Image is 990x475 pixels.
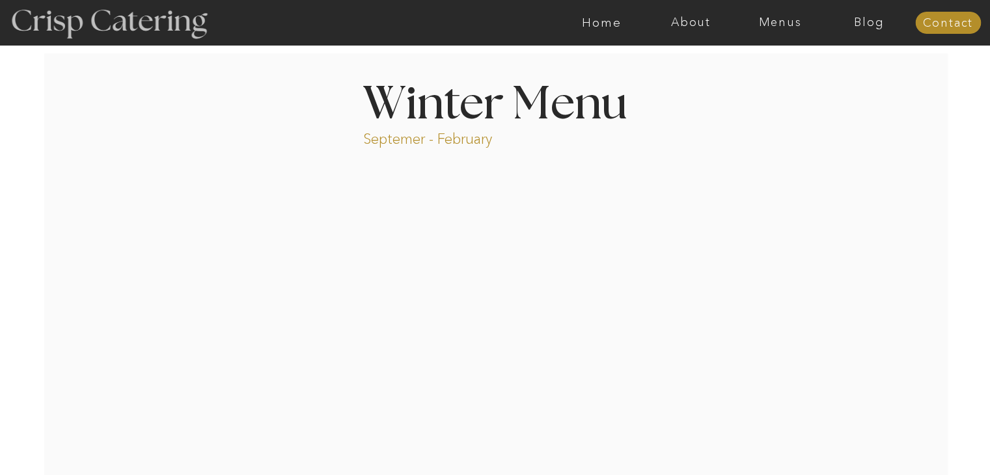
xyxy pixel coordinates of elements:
a: Menus [736,16,825,29]
h1: Winter Menu [314,82,676,120]
a: Blog [825,16,914,29]
a: Contact [915,17,981,30]
a: Home [557,16,646,29]
a: About [646,16,736,29]
p: Septemer - February [363,129,542,144]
